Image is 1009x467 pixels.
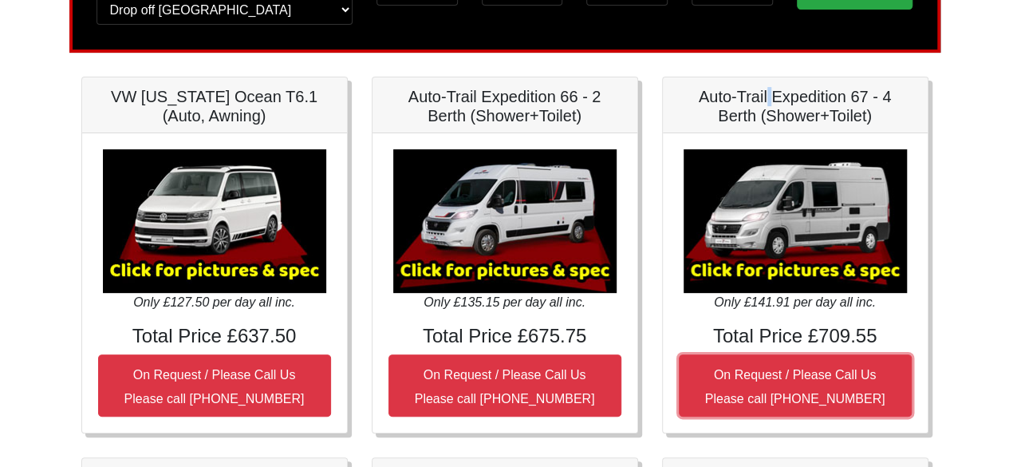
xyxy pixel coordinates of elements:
[388,87,621,125] h5: Auto-Trail Expedition 66 - 2 Berth (Shower+Toilet)
[393,149,617,293] img: Auto-Trail Expedition 66 - 2 Berth (Shower+Toilet)
[98,354,331,417] button: On Request / Please Call UsPlease call [PHONE_NUMBER]
[415,368,595,406] small: On Request / Please Call Us Please call [PHONE_NUMBER]
[124,368,305,406] small: On Request / Please Call Us Please call [PHONE_NUMBER]
[705,368,885,406] small: On Request / Please Call Us Please call [PHONE_NUMBER]
[679,87,912,125] h5: Auto-Trail Expedition 67 - 4 Berth (Shower+Toilet)
[388,325,621,348] h4: Total Price £675.75
[103,149,326,293] img: VW California Ocean T6.1 (Auto, Awning)
[98,325,331,348] h4: Total Price £637.50
[684,149,907,293] img: Auto-Trail Expedition 67 - 4 Berth (Shower+Toilet)
[679,325,912,348] h4: Total Price £709.55
[679,354,912,417] button: On Request / Please Call UsPlease call [PHONE_NUMBER]
[388,354,621,417] button: On Request / Please Call UsPlease call [PHONE_NUMBER]
[714,295,876,309] i: Only £141.91 per day all inc.
[133,295,295,309] i: Only £127.50 per day all inc.
[98,87,331,125] h5: VW [US_STATE] Ocean T6.1 (Auto, Awning)
[424,295,585,309] i: Only £135.15 per day all inc.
